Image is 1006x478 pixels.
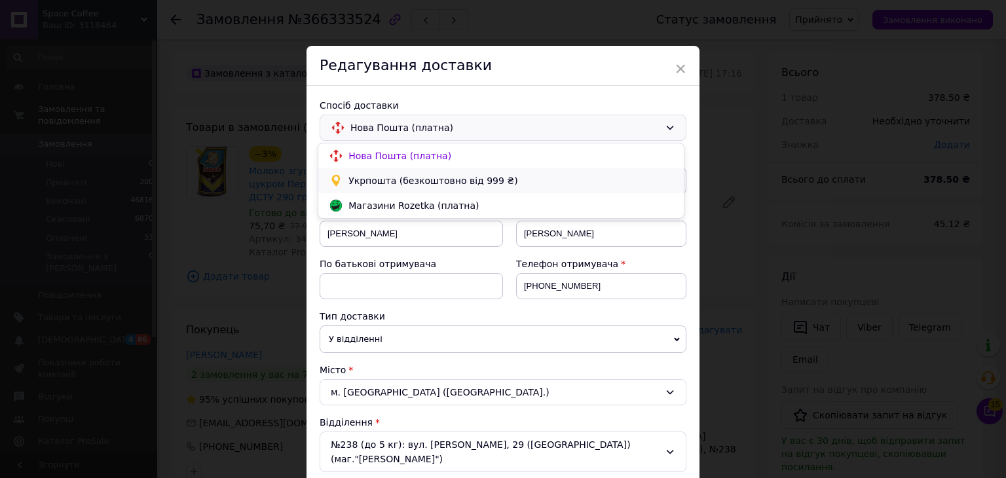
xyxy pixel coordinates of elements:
div: №238 (до 5 кг): вул. [PERSON_NAME], 29 ([GEOGRAPHIC_DATA]) (маг."[PERSON_NAME]") [320,432,686,472]
span: Тип доставки [320,311,385,322]
span: × [675,58,686,80]
span: Нова Пошта (платна) [348,149,673,162]
span: У відділенні [320,325,686,353]
div: Спосіб доставки [320,99,686,112]
span: По батькові отримувача [320,259,436,269]
span: Укрпошта (безкоштовно від 999 ₴) [348,174,673,187]
span: Телефон отримувача [516,259,618,269]
div: Відділення [320,416,686,429]
div: Місто [320,363,686,377]
div: Редагування доставки [307,46,699,86]
span: Магазини Rozetka (платна) [348,199,673,212]
input: +380 [516,273,686,299]
div: м. [GEOGRAPHIC_DATA] ([GEOGRAPHIC_DATA].) [320,379,686,405]
span: Нова Пошта (платна) [350,120,660,135]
